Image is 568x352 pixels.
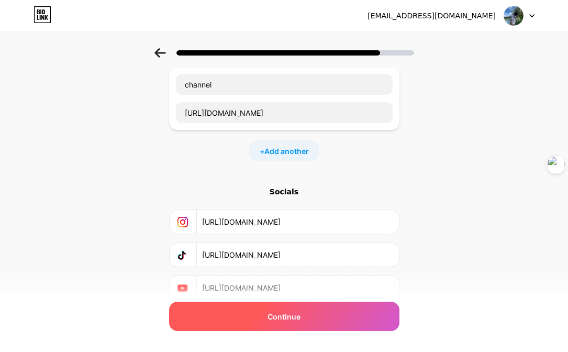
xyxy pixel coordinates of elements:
[176,74,393,95] input: Link name
[169,186,399,197] div: Socials
[367,10,496,21] div: [EMAIL_ADDRESS][DOMAIN_NAME]
[268,311,300,322] span: Continue
[202,243,392,267] input: URL
[504,6,524,26] img: Nael Sagara
[176,102,393,123] input: URL
[249,140,319,161] div: +
[202,210,392,234] input: URL
[202,276,392,300] input: URL
[264,146,309,157] span: Add another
